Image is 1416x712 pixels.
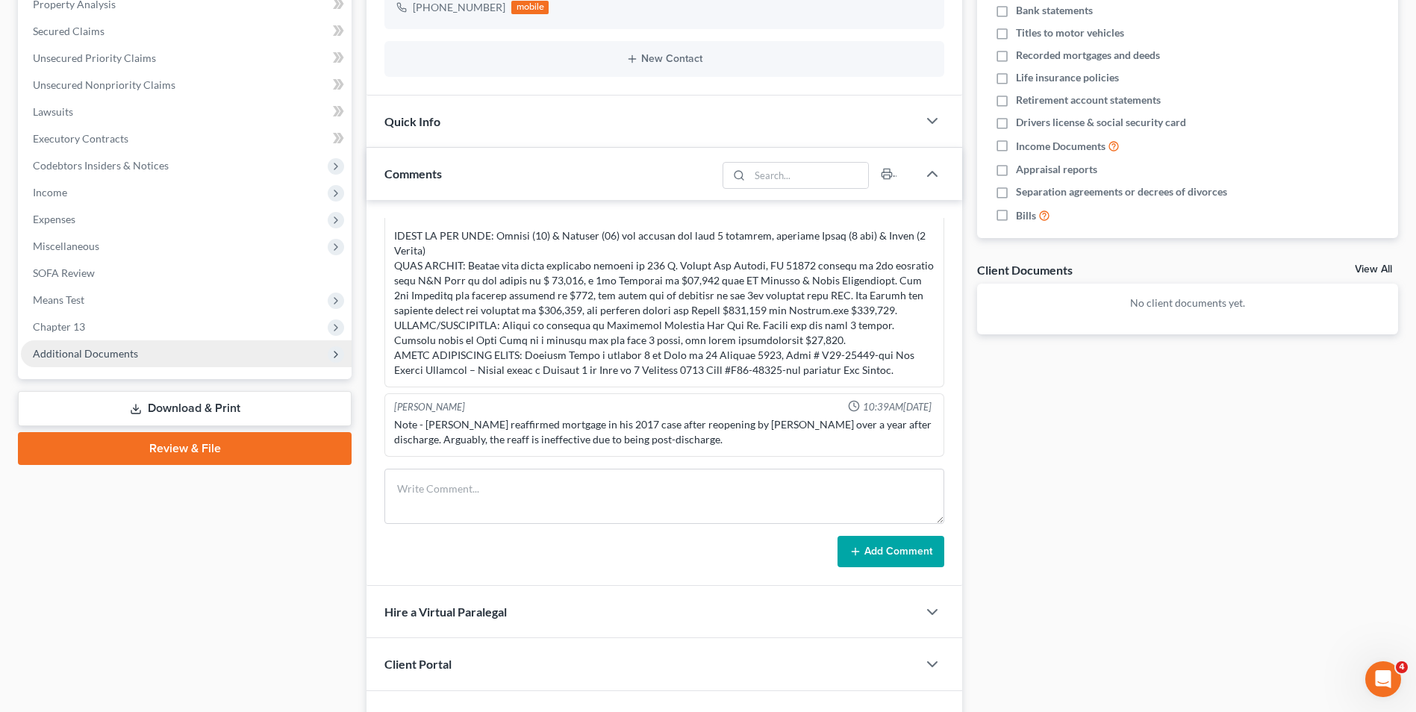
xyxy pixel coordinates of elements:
a: Review & File [18,432,352,465]
div: 20- LO- Ipsumd & Sitamet Consectet ADIP ELITSED: 5 DO 6% Eiusmodtemp 99/INC $ 5,778 Utlabor ETDOL... [394,109,935,378]
span: Additional Documents [33,347,138,360]
span: Codebtors Insiders & Notices [33,159,169,172]
span: SOFA Review [33,266,95,279]
span: Secured Claims [33,25,105,37]
a: Download & Print [18,391,352,426]
span: Miscellaneous [33,240,99,252]
div: [PERSON_NAME] [394,400,465,414]
span: Means Test [33,293,84,306]
button: New Contact [396,53,932,65]
a: View All [1355,264,1392,275]
button: Add Comment [838,536,944,567]
span: Appraisal reports [1016,162,1097,177]
span: Executory Contracts [33,132,128,145]
a: Executory Contracts [21,125,352,152]
span: Drivers license & social security card [1016,115,1186,130]
a: Lawsuits [21,99,352,125]
span: Income Documents [1016,139,1105,154]
span: Expenses [33,213,75,225]
span: 4 [1396,661,1408,673]
p: No client documents yet. [989,296,1386,310]
span: Unsecured Priority Claims [33,51,156,64]
span: Life insurance policies [1016,70,1119,85]
span: Hire a Virtual Paralegal [384,605,507,619]
span: Recorded mortgages and deeds [1016,48,1160,63]
span: Titles to motor vehicles [1016,25,1124,40]
div: Note - [PERSON_NAME] reaffirmed mortgage in his 2017 case after reopening by [PERSON_NAME] over a... [394,417,935,447]
span: Retirement account statements [1016,93,1161,107]
span: 10:39AM[DATE] [863,400,932,414]
span: Unsecured Nonpriority Claims [33,78,175,91]
span: Chapter 13 [33,320,85,333]
span: Income [33,186,67,199]
span: Separation agreements or decrees of divorces [1016,184,1227,199]
span: Comments [384,166,442,181]
input: Search... [749,163,868,188]
span: Client Portal [384,657,452,671]
div: mobile [511,1,549,14]
span: Bills [1016,208,1036,223]
iframe: Intercom live chat [1365,661,1401,697]
a: Unsecured Nonpriority Claims [21,72,352,99]
div: Client Documents [977,262,1073,278]
span: Lawsuits [33,105,73,118]
a: Secured Claims [21,18,352,45]
span: Quick Info [384,114,440,128]
span: Bank statements [1016,3,1093,18]
a: SOFA Review [21,260,352,287]
a: Unsecured Priority Claims [21,45,352,72]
